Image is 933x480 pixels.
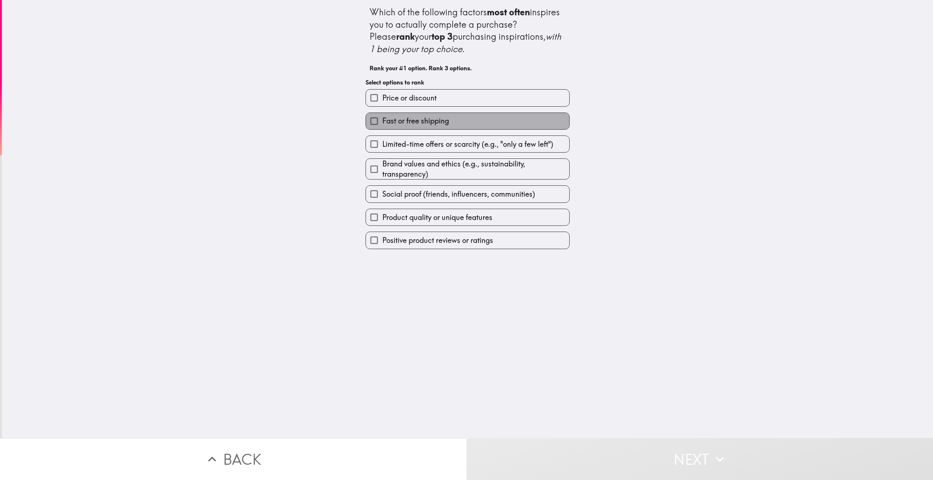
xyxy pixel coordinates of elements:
[487,7,530,17] b: most often
[382,93,437,103] span: Price or discount
[366,113,569,129] button: Fast or free shipping
[366,232,569,248] button: Positive product reviews or ratings
[366,209,569,225] button: Product quality or unique features
[366,159,569,179] button: Brand values and ethics (e.g., sustainability, transparency)
[396,31,415,42] b: rank
[382,139,553,149] span: Limited-time offers or scarcity (e.g., "only a few left")
[366,136,569,152] button: Limited-time offers or scarcity (e.g., "only a few left")
[366,90,569,106] button: Price or discount
[366,186,569,202] button: Social proof (friends, influencers, communities)
[466,438,933,480] button: Next
[382,212,492,223] span: Product quality or unique features
[370,31,563,54] i: with 1 being your top choice.
[432,31,453,42] b: top 3
[382,159,569,179] span: Brand values and ethics (e.g., sustainability, transparency)
[382,189,535,199] span: Social proof (friends, influencers, communities)
[366,78,570,86] h6: Select options to rank
[382,235,493,245] span: Positive product reviews or ratings
[370,6,566,55] div: Which of the following factors inspires you to actually complete a purchase? Please your purchasi...
[370,64,566,72] h6: Rank your #1 option. Rank 3 options.
[382,116,449,126] span: Fast or free shipping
